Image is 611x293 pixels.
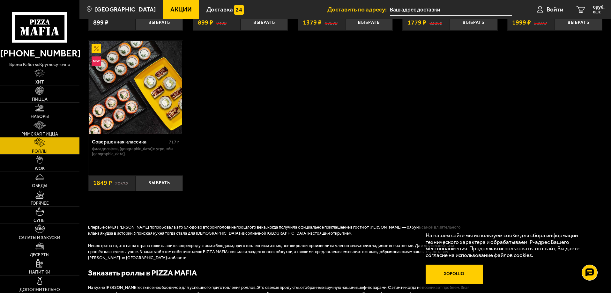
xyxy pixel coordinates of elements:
[88,243,471,261] p: Несмотря на то, что наша страна тоже славится морепродуктами и блюдами, приготовленными из них, в...
[547,6,563,12] span: Войти
[92,56,101,66] img: Новинка
[21,132,58,136] span: Римская пицца
[426,265,483,284] button: Хорошо
[593,5,605,10] span: 0 руб.
[534,19,547,26] s: 2307 ₽
[92,139,168,145] div: Совершенная классика
[206,6,233,12] span: Доставка
[115,180,128,186] s: 2057 ₽
[88,267,471,278] h2: Заказать роллы в PIZZA MAFIA
[35,80,44,84] span: Хит
[593,10,605,14] span: 0 шт.
[345,15,392,31] button: Выбрать
[31,201,49,206] span: Горячее
[169,139,179,145] span: 717 г
[92,146,180,157] p: Филадельфия, [GEOGRAPHIC_DATA] в угре, Эби [GEOGRAPHIC_DATA].
[93,180,112,186] span: 1849 ₽
[88,224,471,237] p: Впервые семья [PERSON_NAME] попробовала это блюдо во второй половине прошлого века, когда получил...
[555,15,602,31] button: Выбрать
[19,236,60,240] span: Салаты и закуски
[234,5,244,15] img: 15daf4d41897b9f0e9f617042186c801.svg
[34,218,46,223] span: Супы
[30,253,49,257] span: Десерты
[19,288,60,292] span: Дополнительно
[170,6,192,12] span: Акции
[407,19,426,26] span: 1779 ₽
[327,6,390,12] span: Доставить по адресу:
[32,184,47,188] span: Обеды
[32,149,48,154] span: Роллы
[241,15,288,31] button: Выбрать
[136,15,183,31] button: Выбрать
[89,41,182,134] img: Совершенная классика
[29,270,50,275] span: Напитки
[390,4,512,16] input: Ваш адрес доставки
[92,44,101,53] img: Акционный
[95,6,156,12] span: [GEOGRAPHIC_DATA]
[136,175,183,191] button: Выбрать
[450,15,497,31] button: Выбрать
[31,114,49,119] span: Наборы
[303,19,322,26] span: 1379 ₽
[325,19,338,26] s: 1757 ₽
[216,19,227,26] s: 949 ₽
[512,19,531,26] span: 1999 ₽
[426,232,592,259] p: На нашем сайте мы используем cookie для сбора информации технического характера и обрабатываем IP...
[35,166,45,171] span: WOK
[198,19,213,26] span: 899 ₽
[32,97,48,102] span: Пицца
[429,19,442,26] s: 2306 ₽
[93,19,108,26] span: 899 ₽
[88,41,183,134] a: АкционныйНовинкаСовершенная классика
